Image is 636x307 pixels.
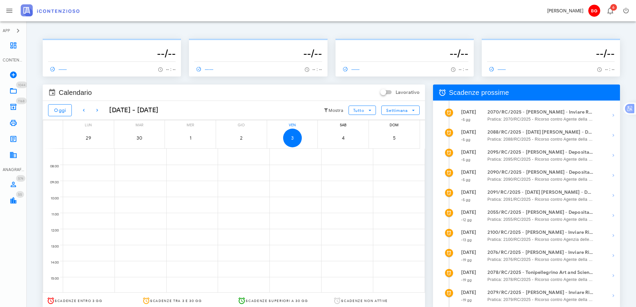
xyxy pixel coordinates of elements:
span: 1168 [18,99,25,103]
span: 5 [385,135,404,141]
span: ------ [194,66,214,72]
small: -19 gg [461,258,472,262]
strong: 2095/RC/2025 - [PERSON_NAME] - Deposita la Costituzione in Giudizio [487,149,594,156]
button: Mostra dettagli [607,189,620,202]
span: Distintivo [16,175,25,182]
span: Distintivo [610,4,617,11]
p: -------------- [487,41,615,47]
strong: 2079/RC/2025 - [PERSON_NAME] - Inviare Ricorso [487,289,594,296]
button: Mostra dettagli [607,229,620,242]
div: CONTENZIOSO [3,57,24,63]
span: Calendario [59,87,92,98]
span: Tutto [353,108,364,113]
button: Oggi [48,104,72,116]
div: ven [267,120,318,129]
span: Settimana [386,108,408,113]
div: 14:00 [43,259,60,266]
h3: --/-- [194,47,322,60]
span: Scadenze prossime [449,87,509,98]
span: Pratica: 2078/RC/2025 - Ricorso contro Agente della Riscossione - prov. di [GEOGRAPHIC_DATA] [487,276,594,283]
button: 5 [385,129,404,147]
button: Distintivo [602,3,618,19]
strong: 2091/RC/2025 - [DATE] [PERSON_NAME] - Deposita la Costituzione in [GEOGRAPHIC_DATA] [487,189,594,196]
div: lun [63,120,114,129]
span: Scadenze tra 3 e 30 gg [150,299,202,303]
div: sab [318,120,369,129]
span: Pratica: 2090/RC/2025 - Ricorso contro Agente della Riscossione - prov. di Ragusa, Agenzia delle ... [487,176,594,183]
small: -5 gg [461,117,471,122]
strong: [DATE] [461,209,476,215]
span: Scadenze non attive [341,299,388,303]
small: -12 gg [461,217,472,222]
strong: 2090/RC/2025 - [PERSON_NAME] - Deposita la Costituzione in Giudizio [487,169,594,176]
div: 08:00 [43,163,60,170]
div: [DATE] - [DATE] [104,105,158,115]
span: -- : -- [459,67,468,72]
strong: 2088/RC/2025 - [DATE] [PERSON_NAME] - Deposita la Costituzione in [GEOGRAPHIC_DATA] [487,129,594,136]
small: -5 gg [461,137,471,142]
button: Mostra dettagli [607,169,620,182]
div: mer [165,120,216,129]
p: -------------- [341,41,468,47]
a: ------ [48,64,70,74]
small: -13 gg [461,238,472,242]
button: Settimana [381,106,420,115]
span: -- : -- [312,67,322,72]
small: -5 gg [461,177,471,182]
button: Mostra dettagli [607,149,620,162]
span: 4 [334,135,353,141]
a: ------ [194,64,216,74]
small: -5 gg [461,157,471,162]
div: 12:00 [43,227,60,234]
strong: [DATE] [461,129,476,135]
div: ANAGRAFICA [3,167,24,173]
h3: --/-- [487,47,615,60]
span: -- : -- [605,67,615,72]
strong: [DATE] [461,270,476,275]
strong: [DATE] [461,229,476,235]
span: 3 [283,135,302,141]
span: Pratica: 2076/RC/2025 - Ricorso contro Agente della Riscossione - prov. di [GEOGRAPHIC_DATA] [487,256,594,263]
div: 15:00 [43,275,60,282]
span: ------ [487,66,506,72]
strong: [DATE] [461,169,476,175]
small: -5 gg [461,197,471,202]
span: Pratica: 2088/RC/2025 - Ricorso contro Agente della Riscossione - prov. di Ragusa, Consorzio Di B... [487,136,594,143]
span: 55 [18,192,22,197]
strong: 2078/RC/2025 - Tonipellegrino Art and Science for Haird - Inviare Ricorso [487,269,594,276]
div: 11:00 [43,211,60,218]
div: mar [114,120,165,129]
span: Pratica: 2055/RC/2025 - Ricorso contro Agente della Riscossione - prov. di Ragusa, Agenzia delle ... [487,216,594,223]
strong: [DATE] [461,109,476,115]
a: ------ [341,64,363,74]
strong: [DATE] [461,250,476,255]
button: Mostra dettagli [607,269,620,282]
span: Distintivo [16,98,27,104]
span: ------ [48,66,67,72]
span: Pratica: 2095/RC/2025 - Ricorso contro Agente della Riscossione - prov. di Ragusa, Consorzio Di B... [487,156,594,163]
strong: [DATE] [461,189,476,195]
div: 10:00 [43,195,60,202]
h3: --/-- [341,47,468,60]
button: Mostra dettagli [607,289,620,302]
button: Mostra dettagli [607,129,620,142]
button: 2 [232,129,251,147]
div: 16:00 [43,291,60,298]
div: [PERSON_NAME] [547,7,583,14]
button: Mostra dettagli [607,249,620,262]
span: Pratica: 2100/RC/2025 - Ricorso contro Agenzia delle Entrate - Ufficio Territoriale di [GEOGRAPHI... [487,236,594,243]
span: 29 [79,135,98,141]
button: 3 [283,129,302,147]
h3: --/-- [48,47,176,60]
span: Scadenze superiori a 30 gg [246,299,308,303]
strong: 2076/RC/2025 - [PERSON_NAME] - Inviare Ricorso [487,249,594,256]
span: Distintivo [16,82,27,88]
span: -- : -- [166,67,176,72]
a: ------ [487,64,509,74]
span: BG [588,5,600,17]
strong: 2070/RC/2025 - [PERSON_NAME] - Inviare Ricorso [487,109,594,116]
span: 1044 [18,83,25,87]
span: Distintivo [16,191,24,198]
button: Mostra dettagli [607,109,620,122]
strong: [DATE] [461,290,476,295]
